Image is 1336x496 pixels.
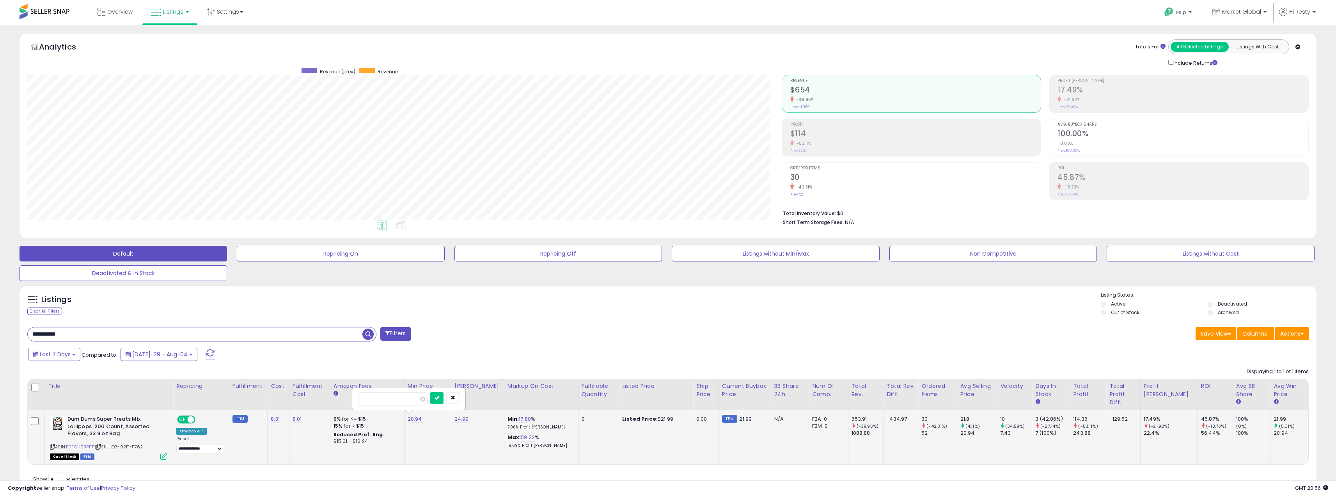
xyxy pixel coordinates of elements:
[41,294,71,305] h5: Listings
[1201,416,1233,423] div: 45.87%
[82,351,117,359] span: Compared to:
[1196,327,1236,340] button: Save View
[1171,42,1229,52] button: All Selected Listings
[1164,7,1174,17] i: Get Help
[507,434,521,441] b: Max:
[67,416,162,439] b: Dum Dums Super Treats Mix Lollipops, 200 Count, Assorted Flavors, 33.9 oz Bag
[67,484,100,492] a: Terms of Use
[1000,382,1029,390] div: Velocity
[176,428,207,435] div: Amazon AI *
[722,382,768,398] div: Current Buybox Price
[20,246,227,261] button: Default
[921,416,957,423] div: 30
[1073,382,1103,398] div: Total Profit
[887,382,915,398] div: Total Rev. Diff.
[334,416,398,423] div: 8% for <= $15
[334,431,385,438] b: Reduced Prof. Rng.
[519,415,531,423] a: 17.80
[454,382,501,390] div: [PERSON_NAME]
[334,438,398,445] div: $15.01 - $16.24
[1218,309,1239,316] label: Archived
[783,210,836,217] b: Total Inventory Value:
[1289,8,1310,16] span: Hi Resty
[1040,423,1061,429] small: (-57.14%)
[1135,43,1166,51] div: Totals For
[1057,105,1078,109] small: Prev: 22.40%
[132,350,188,358] span: [DATE]-29 - Aug-04
[790,123,1041,127] span: Profit
[50,453,79,460] span: All listings that are currently out of stock and unavailable for purchase on Amazon
[1057,129,1308,140] h2: 100.00%
[1218,300,1247,307] label: Deactivated
[1057,166,1308,171] span: ROI
[774,416,803,423] div: N/A
[39,41,91,54] h5: Analytics
[1274,382,1305,398] div: Avg Win Price
[66,444,94,450] a: B0FCH93RFT
[965,423,980,429] small: (4.11%)
[696,416,713,423] div: 0.00
[1242,330,1267,338] span: Columns
[1057,148,1080,153] small: Prev: 100.00%
[790,105,810,109] small: Prev: $1,089
[1201,382,1230,390] div: ROI
[1236,416,1270,423] div: 100%
[1274,416,1308,423] div: 21.99
[1279,8,1316,25] a: Hi Resty
[790,173,1041,183] h2: 30
[107,8,133,16] span: Overview
[194,416,207,423] span: OFF
[1279,423,1295,429] small: (5.01%)
[812,382,845,398] div: Num of Comp.
[889,246,1097,261] button: Non Competitive
[1035,416,1070,423] div: 3 (42.86%)
[1247,368,1309,375] div: Displaying 1 to 1 of 1 items
[232,415,248,423] small: FBM
[408,415,422,423] a: 20.94
[1061,97,1081,103] small: -21.92%
[1111,309,1139,316] label: Out of Stock
[790,129,1041,140] h2: $114
[794,97,814,103] small: -39.95%
[960,382,994,398] div: Avg Selling Price
[1111,300,1125,307] label: Active
[672,246,879,261] button: Listings without Min/Max
[320,68,355,75] span: Revenue (prev)
[1295,484,1328,492] span: 2025-08-12 20:56 GMT
[1236,382,1267,398] div: Avg BB Share
[1144,382,1194,398] div: Profit [PERSON_NAME]
[960,416,997,423] div: 21.8
[454,246,662,261] button: Repricing Off
[1109,416,1134,423] div: -129.52
[1162,58,1227,67] div: Include Returns
[1274,430,1308,437] div: 20.94
[1101,292,1316,299] p: Listing States:
[50,416,66,431] img: 511LGUe6bDL._SL40_.jpg
[507,425,572,430] p: 7.06% Profit [PERSON_NAME]
[783,219,844,226] b: Short Term Storage Fees:
[1035,398,1040,405] small: Days In Stock.
[1236,430,1270,437] div: 100%
[20,265,227,281] button: Deactivated & In Stock
[521,434,535,441] a: 59.22
[1144,430,1198,437] div: 22.4%
[1144,416,1198,423] div: 17.49%
[783,208,1303,217] li: $0
[1035,382,1066,398] div: Days In Stock
[178,416,188,423] span: ON
[1222,8,1261,16] span: Market Global
[622,382,690,390] div: Listed Price
[80,453,94,460] span: FBM
[101,484,135,492] a: Privacy Policy
[852,430,884,437] div: 1088.88
[1107,246,1314,261] button: Listings without Cost
[1228,42,1286,52] button: Listings With Cost
[1236,398,1241,405] small: Avg BB Share.
[582,382,616,398] div: Fulfillable Quantity
[960,430,997,437] div: 20.94
[334,423,398,430] div: 15% for > $15
[454,415,469,423] a: 24.99
[334,382,401,390] div: Amazon Fees
[380,327,411,341] button: Filters
[1057,173,1308,183] h2: 45.87%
